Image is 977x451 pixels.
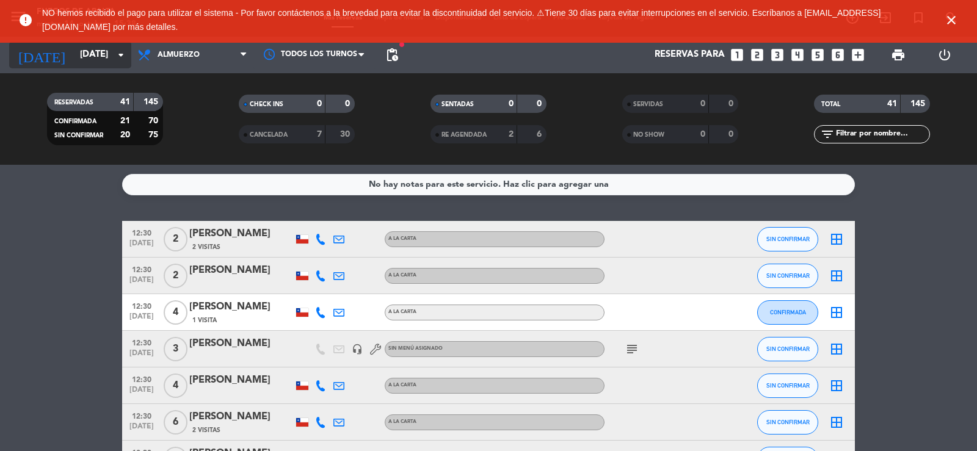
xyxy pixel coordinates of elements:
span: [DATE] [126,386,157,400]
span: SIN CONFIRMAR [54,132,103,139]
span: 2 Visitas [192,425,220,435]
div: [PERSON_NAME] [189,262,293,278]
strong: 0 [345,99,352,108]
strong: 20 [120,131,130,139]
strong: 0 [700,99,705,108]
strong: 0 [700,130,705,139]
i: power_settings_new [937,48,952,62]
span: A LA CARTA [388,419,416,424]
span: [DATE] [126,312,157,327]
span: TOTAL [821,101,840,107]
strong: 2 [509,130,514,139]
i: looks_3 [769,47,785,63]
strong: 21 [120,117,130,125]
i: looks_4 [790,47,805,63]
strong: 6 [537,130,544,139]
i: subject [625,342,639,356]
strong: 0 [728,130,736,139]
strong: 145 [910,99,928,108]
i: border_all [829,342,844,356]
span: SIN CONFIRMAR [766,236,810,242]
span: SIN CONFIRMAR [766,345,810,352]
i: border_all [829,305,844,320]
span: [DATE] [126,276,157,290]
span: 3 [164,337,187,361]
span: NO SHOW [633,132,664,138]
div: [PERSON_NAME] [189,226,293,242]
strong: 41 [887,99,897,108]
strong: 75 [148,131,161,139]
strong: 0 [728,99,736,108]
i: border_all [829,269,844,283]
span: A LA CARTA [388,236,416,241]
span: CHECK INS [250,101,283,107]
span: 4 [164,373,187,398]
button: SIN CONFIRMAR [757,264,818,288]
span: 12:30 [126,298,157,312]
span: 2 [164,264,187,288]
span: 1 Visita [192,316,217,325]
i: close [944,13,959,27]
strong: 41 [120,98,130,106]
span: SENTADAS [441,101,474,107]
strong: 0 [537,99,544,108]
span: Reservas para [655,49,725,60]
span: Sin menú asignado [388,346,443,351]
div: [PERSON_NAME] [189,336,293,352]
div: No hay notas para este servicio. Haz clic para agregar una [369,178,609,192]
i: border_all [829,415,844,430]
i: arrow_drop_down [114,48,128,62]
button: CONFIRMADA [757,300,818,325]
span: CONFIRMADA [770,309,806,316]
div: [PERSON_NAME] [189,409,293,425]
div: [PERSON_NAME] [189,372,293,388]
div: LOG OUT [921,37,968,73]
span: 2 [164,227,187,251]
strong: 145 [143,98,161,106]
span: NO hemos recibido el pago para utilizar el sistema - Por favor contáctenos a la brevedad para evi... [42,8,881,32]
strong: 0 [509,99,514,108]
span: [DATE] [126,422,157,436]
button: SIN CONFIRMAR [757,227,818,251]
span: [DATE] [126,239,157,253]
span: [DATE] [126,349,157,363]
i: [DATE] [9,41,74,68]
span: CANCELADA [250,132,288,138]
span: 12:30 [126,225,157,239]
span: 4 [164,300,187,325]
i: error [18,13,33,27]
i: border_all [829,378,844,393]
span: A LA CARTA [388,383,416,388]
strong: 70 [148,117,161,125]
span: SIN CONFIRMAR [766,272,810,279]
span: 12:30 [126,408,157,422]
span: RE AGENDADA [441,132,487,138]
i: looks_one [729,47,745,63]
i: headset_mic [352,344,363,355]
span: A LA CARTA [388,273,416,278]
span: fiber_manual_record [398,41,405,48]
strong: 7 [317,130,322,139]
span: SIN CONFIRMAR [766,419,810,425]
span: 12:30 [126,335,157,349]
span: 6 [164,410,187,435]
i: looks_5 [810,47,826,63]
span: A LA CARTA [388,309,416,314]
div: [PERSON_NAME] [189,299,293,315]
span: pending_actions [385,48,399,62]
i: add_box [850,47,866,63]
button: SIN CONFIRMAR [757,337,818,361]
span: 2 Visitas [192,242,220,252]
strong: 30 [340,130,352,139]
i: filter_list [820,127,835,142]
span: RESERVADAS [54,99,93,106]
span: SERVIDAS [633,101,663,107]
input: Filtrar por nombre... [835,128,929,141]
span: 12:30 [126,372,157,386]
i: border_all [829,232,844,247]
i: looks_two [749,47,765,63]
span: 12:30 [126,262,157,276]
button: SIN CONFIRMAR [757,410,818,435]
span: SIN CONFIRMAR [766,382,810,389]
span: CONFIRMADA [54,118,96,124]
